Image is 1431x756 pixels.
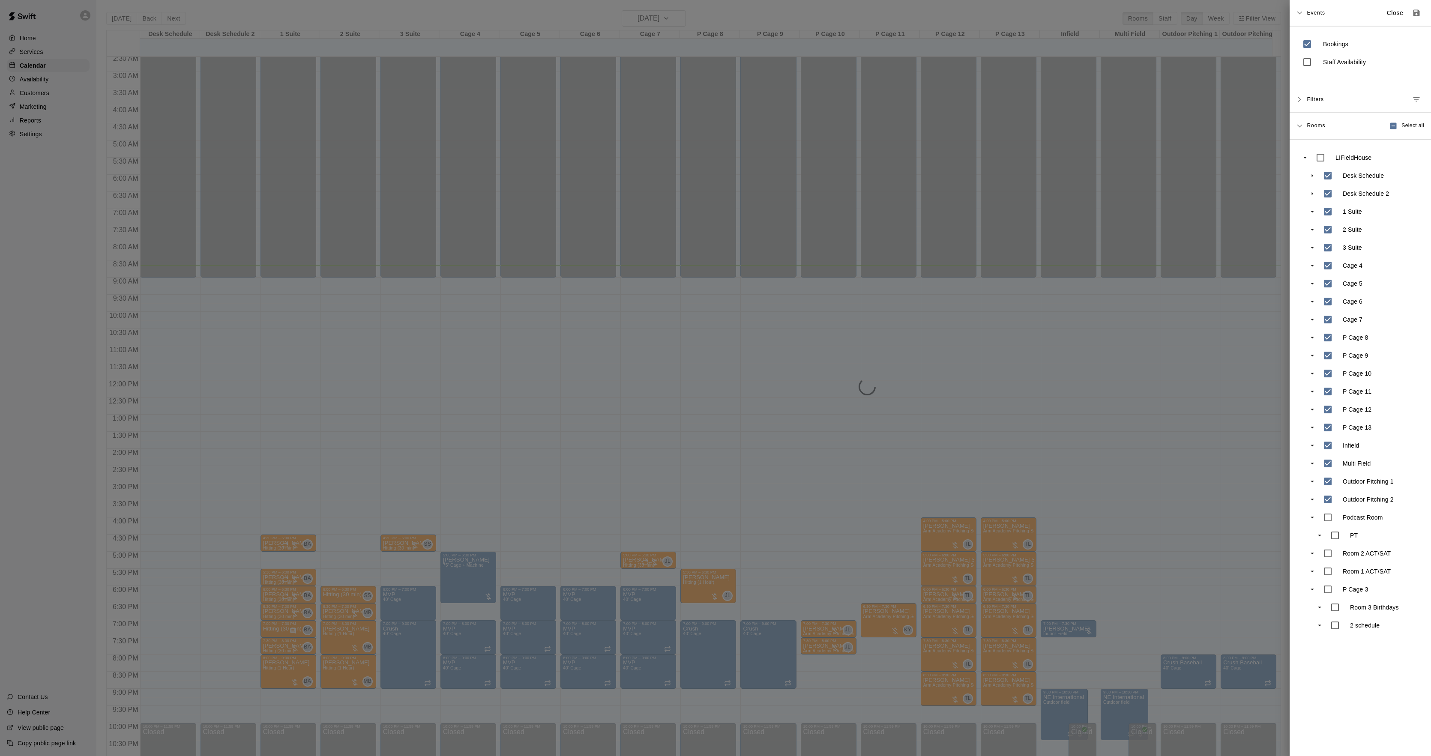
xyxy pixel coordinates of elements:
p: Room 2 ACT/SAT [1343,549,1391,558]
p: P Cage 8 [1343,333,1368,342]
button: Manage filters [1409,92,1424,107]
p: PT [1350,531,1358,540]
p: Close [1387,9,1404,18]
p: 1 Suite [1343,207,1362,216]
ul: swift facility view [1298,149,1422,634]
p: Bookings [1323,40,1348,48]
p: Cage 7 [1343,315,1362,324]
p: Staff Availability [1323,58,1366,66]
p: P Cage 12 [1343,405,1371,414]
p: P Cage 11 [1343,387,1371,396]
p: P Cage 10 [1343,369,1371,378]
span: Select all [1401,122,1424,130]
p: Cage 5 [1343,279,1362,288]
p: Desk Schedule [1343,171,1384,180]
div: FiltersManage filters [1290,87,1431,113]
p: LIFieldHouse [1335,153,1371,162]
p: Outdoor Pitching 2 [1343,495,1394,504]
div: RoomsSelect all [1290,113,1431,140]
p: 3 Suite [1343,243,1362,252]
p: Infield [1343,441,1359,450]
p: P Cage 13 [1343,423,1371,432]
button: Close sidebar [1381,6,1409,20]
p: Cage 4 [1343,261,1362,270]
p: Cage 6 [1343,297,1362,306]
span: Events [1307,5,1325,21]
span: Filters [1307,92,1324,107]
p: Podcast Room [1343,513,1383,522]
p: P Cage 3 [1343,585,1368,594]
p: 2 schedule [1350,621,1380,630]
p: Room 3 Birthdays [1350,603,1399,612]
p: Multi Field [1343,459,1371,468]
p: 2 Suite [1343,225,1362,234]
p: P Cage 9 [1343,351,1368,360]
p: Room 1 ACT/SAT [1343,567,1391,576]
span: Rooms [1307,122,1325,128]
button: Save as default view [1409,5,1424,21]
p: Outdoor Pitching 1 [1343,477,1394,486]
p: Desk Schedule 2 [1343,189,1389,198]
